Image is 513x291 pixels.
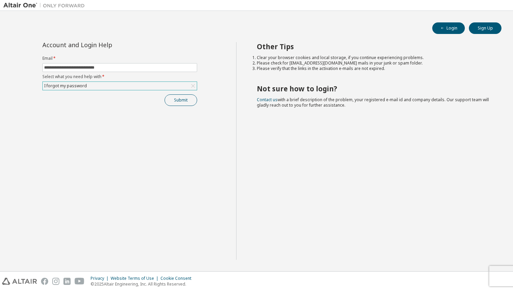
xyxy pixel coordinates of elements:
[257,97,278,103] a: Contact us
[257,66,490,71] li: Please verify that the links in the activation e-mails are not expired.
[257,60,490,66] li: Please check for [EMAIL_ADDRESS][DOMAIN_NAME] mails in your junk or spam folder.
[111,276,160,281] div: Website Terms of Use
[257,42,490,51] h2: Other Tips
[52,278,59,285] img: instagram.svg
[165,94,197,106] button: Submit
[42,42,166,48] div: Account and Login Help
[42,56,197,61] label: Email
[469,22,501,34] button: Sign Up
[91,281,195,287] p: © 2025 Altair Engineering, Inc. All Rights Reserved.
[257,97,489,108] span: with a brief description of the problem, your registered e-mail id and company details. Our suppo...
[75,278,84,285] img: youtube.svg
[63,278,71,285] img: linkedin.svg
[257,84,490,93] h2: Not sure how to login?
[91,276,111,281] div: Privacy
[3,2,88,9] img: Altair One
[43,82,197,90] div: I forgot my password
[2,278,37,285] img: altair_logo.svg
[43,82,88,90] div: I forgot my password
[42,74,197,79] label: Select what you need help with
[432,22,465,34] button: Login
[41,278,48,285] img: facebook.svg
[160,276,195,281] div: Cookie Consent
[257,55,490,60] li: Clear your browser cookies and local storage, if you continue experiencing problems.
